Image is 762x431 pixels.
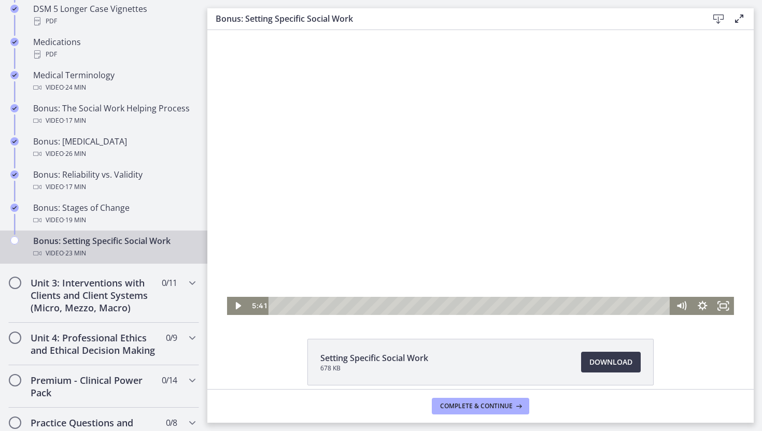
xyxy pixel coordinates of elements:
div: PDF [33,48,195,61]
button: Complete & continue [432,398,529,414]
i: Completed [10,204,19,212]
div: Bonus: [MEDICAL_DATA] [33,135,195,160]
i: Completed [10,5,19,13]
button: Mute [463,267,485,285]
div: Medical Terminology [33,69,195,94]
span: · 26 min [64,148,86,160]
div: DSM 5 Longer Case Vignettes [33,3,195,27]
i: Completed [10,38,19,46]
span: · 24 min [64,81,86,94]
button: Show settings menu [484,267,505,285]
span: · 23 min [64,247,86,260]
a: Download [581,352,641,372]
iframe: Video Lesson [207,30,754,315]
span: 0 / 9 [166,332,177,344]
h3: Bonus: Setting Specific Social Work [216,12,692,25]
i: Completed [10,170,19,179]
div: Bonus: Stages of Change [33,202,195,226]
div: Bonus: The Social Work Helping Process [33,102,195,127]
span: · 19 min [64,214,86,226]
span: · 17 min [64,114,86,127]
button: Fullscreen [505,267,527,285]
span: 0 / 8 [166,416,177,429]
div: Video [33,114,195,127]
div: Video [33,81,195,94]
span: 0 / 14 [162,374,177,386]
div: Video [33,148,195,160]
div: Bonus: Reliability vs. Validity [33,168,195,193]
i: Completed [10,71,19,79]
span: 678 KB [320,364,428,372]
span: 0 / 11 [162,277,177,289]
h2: Unit 3: Interventions with Clients and Client Systems (Micro, Mezzo, Macro) [31,277,157,314]
i: Completed [10,137,19,146]
span: Download [589,356,632,368]
div: PDF [33,15,195,27]
div: Video [33,214,195,226]
div: Bonus: Setting Specific Social Work [33,235,195,260]
div: Video [33,181,195,193]
span: Setting Specific Social Work [320,352,428,364]
div: Medications [33,36,195,61]
span: Complete & continue [440,402,513,410]
i: Completed [10,104,19,112]
h2: Premium - Clinical Power Pack [31,374,157,399]
h2: Unit 4: Professional Ethics and Ethical Decision Making [31,332,157,356]
div: Video [33,247,195,260]
span: · 17 min [64,181,86,193]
